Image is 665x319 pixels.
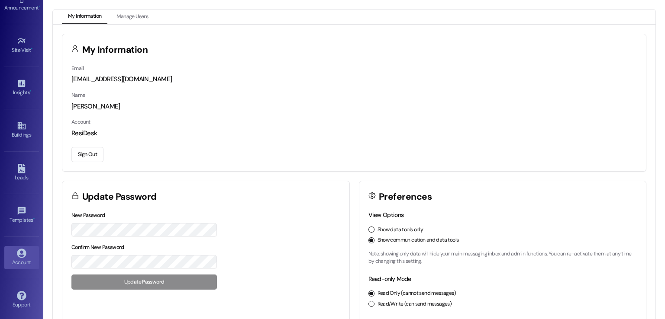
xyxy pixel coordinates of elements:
[378,300,452,308] label: Read/Write (can send messages)
[368,275,411,283] label: Read-only Mode
[82,192,157,201] h3: Update Password
[4,204,39,227] a: Templates •
[368,211,404,219] label: View Options
[4,118,39,142] a: Buildings
[379,192,432,201] h3: Preferences
[31,46,32,52] span: •
[71,92,85,99] label: Name
[71,65,84,72] label: Email
[110,10,154,24] button: Manage Users
[71,118,90,125] label: Account
[71,244,124,251] label: Confirm New Password
[4,76,39,99] a: Insights •
[4,288,39,312] a: Support
[71,212,105,219] label: New Password
[368,250,637,265] p: Note: showing only data will hide your main messaging inbox and admin functions. You can re-activ...
[71,129,637,138] div: ResiDesk
[378,236,459,244] label: Show communication and data tools
[71,102,637,111] div: [PERSON_NAME]
[378,226,423,234] label: Show data tools only
[39,3,40,10] span: •
[33,216,35,222] span: •
[4,34,39,57] a: Site Visit •
[62,10,107,24] button: My Information
[71,147,103,162] button: Sign Out
[82,45,148,54] h3: My Information
[4,161,39,185] a: Leads
[71,75,637,84] div: [EMAIL_ADDRESS][DOMAIN_NAME]
[4,246,39,269] a: Account
[378,290,456,297] label: Read Only (cannot send messages)
[30,88,31,94] span: •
